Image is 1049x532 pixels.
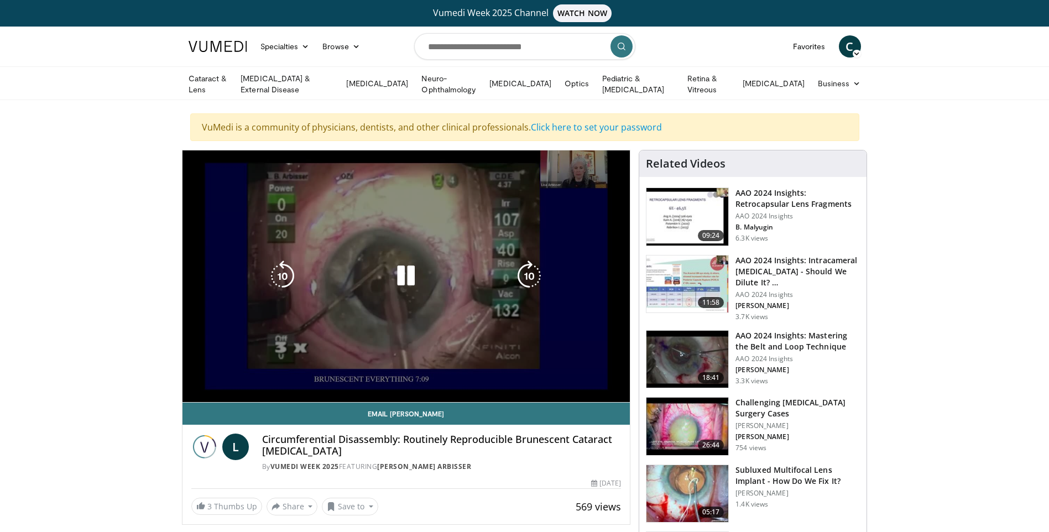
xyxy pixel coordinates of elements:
[839,35,861,58] a: C
[735,444,766,452] p: 754 views
[646,188,728,246] img: 01f52a5c-6a53-4eb2-8a1d-dad0d168ea80.150x105_q85_crop-smart_upscale.jpg
[735,421,860,430] p: [PERSON_NAME]
[576,500,621,513] span: 569 views
[190,113,859,141] div: VuMedi is a community of physicians, dentists, and other clinical professionals.
[735,500,768,509] p: 1.4K views
[531,121,662,133] a: Click here to set your password
[182,403,630,425] a: Email [PERSON_NAME]
[735,489,860,498] p: [PERSON_NAME]
[735,397,860,419] h3: Challenging [MEDICAL_DATA] Surgery Cases
[190,4,859,22] a: Vumedi Week 2025 ChannelWATCH NOW
[646,157,726,170] h4: Related Videos
[182,73,234,95] a: Cataract & Lens
[735,255,860,288] h3: AAO 2024 Insights: Intracameral [MEDICAL_DATA] - Should We Dilute It? …
[735,301,860,310] p: [PERSON_NAME]
[698,507,724,518] span: 05:17
[736,72,811,95] a: [MEDICAL_DATA]
[189,41,247,52] img: VuMedi Logo
[414,33,635,60] input: Search topics, interventions
[267,498,318,515] button: Share
[646,465,860,523] a: 05:17 Subluxed Multifocal Lens Implant - How Do We Fix It? [PERSON_NAME] 1.4K views
[698,297,724,308] span: 11:58
[735,187,860,210] h3: AAO 2024 Insights: Retrocapsular Lens Fragments
[646,187,860,246] a: 09:24 AAO 2024 Insights: Retrocapsular Lens Fragments AAO 2024 Insights B. Malyugin 6.3K views
[698,372,724,383] span: 18:41
[191,498,262,515] a: 3 Thumbs Up
[415,73,483,95] a: Neuro-Ophthalmology
[735,465,860,487] h3: Subluxed Multifocal Lens Implant - How Do We Fix It?
[681,73,736,95] a: Retina & Vitreous
[377,462,471,471] a: [PERSON_NAME] Arbisser
[811,72,868,95] a: Business
[646,330,860,389] a: 18:41 AAO 2024 Insights: Mastering the Belt and Loop Technique AAO 2024 Insights [PERSON_NAME] 3....
[234,73,340,95] a: [MEDICAL_DATA] & External Disease
[735,212,860,221] p: AAO 2024 Insights
[646,255,860,321] a: 11:58 AAO 2024 Insights: Intracameral [MEDICAL_DATA] - Should We Dilute It? … AAO 2024 Insights [...
[207,501,212,512] span: 3
[483,72,558,95] a: [MEDICAL_DATA]
[735,366,860,374] p: [PERSON_NAME]
[262,434,622,457] h4: Circumferential Disassembly: Routinely Reproducible Brunescent Cataract [MEDICAL_DATA]
[735,223,860,232] p: B. Malyugin
[735,290,860,299] p: AAO 2024 Insights
[596,73,681,95] a: Pediatric & [MEDICAL_DATA]
[735,354,860,363] p: AAO 2024 Insights
[735,234,768,243] p: 6.3K views
[558,72,595,95] a: Optics
[182,150,630,403] video-js: Video Player
[222,434,249,460] a: L
[262,462,622,472] div: By FEATURING
[322,498,378,515] button: Save to
[735,312,768,321] p: 3.7K views
[646,255,728,313] img: de733f49-b136-4bdc-9e00-4021288efeb7.150x105_q85_crop-smart_upscale.jpg
[646,397,860,456] a: 26:44 Challenging [MEDICAL_DATA] Surgery Cases [PERSON_NAME] [PERSON_NAME] 754 views
[698,440,724,451] span: 26:44
[553,4,612,22] span: WATCH NOW
[254,35,316,58] a: Specialties
[270,462,339,471] a: Vumedi Week 2025
[735,432,860,441] p: [PERSON_NAME]
[316,35,367,58] a: Browse
[340,72,415,95] a: [MEDICAL_DATA]
[698,230,724,241] span: 09:24
[735,377,768,385] p: 3.3K views
[591,478,621,488] div: [DATE]
[735,330,860,352] h3: AAO 2024 Insights: Mastering the Belt and Loop Technique
[646,398,728,455] img: 05a6f048-9eed-46a7-93e1-844e43fc910c.150x105_q85_crop-smart_upscale.jpg
[646,465,728,523] img: 3fc25be6-574f-41c0-96b9-b0d00904b018.150x105_q85_crop-smart_upscale.jpg
[646,331,728,388] img: 22a3a3a3-03de-4b31-bd81-a17540334f4a.150x105_q85_crop-smart_upscale.jpg
[786,35,832,58] a: Favorites
[191,434,218,460] img: Vumedi Week 2025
